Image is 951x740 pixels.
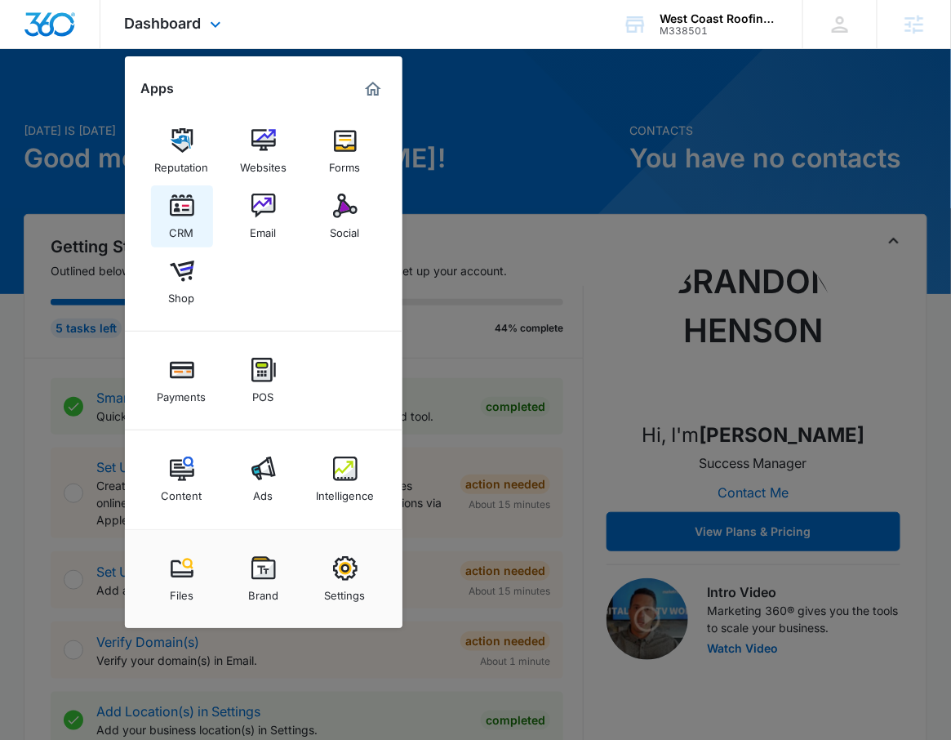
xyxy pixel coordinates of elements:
span: Dashboard [125,15,202,32]
a: Content [151,448,213,510]
a: Marketing 360® Dashboard [360,76,386,102]
a: Social [314,185,376,247]
a: Brand [233,548,295,610]
a: POS [233,350,295,412]
div: Websites [240,153,287,174]
a: Email [233,185,295,247]
div: Payments [158,382,207,403]
a: CRM [151,185,213,247]
div: POS [253,382,274,403]
div: Brand [248,581,278,602]
a: Ads [233,448,295,510]
a: Forms [314,120,376,182]
h2: Apps [141,81,175,96]
a: Intelligence [314,448,376,510]
div: Content [162,481,202,502]
a: Payments [151,350,213,412]
div: Files [170,581,193,602]
div: Reputation [155,153,209,174]
div: Settings [325,581,366,602]
a: Files [151,548,213,610]
div: account id [660,25,779,37]
div: Social [331,218,360,239]
a: Reputation [151,120,213,182]
div: CRM [170,218,194,239]
a: Shop [151,251,213,313]
div: Forms [330,153,361,174]
div: account name [660,12,779,25]
div: Ads [254,481,273,502]
a: Websites [233,120,295,182]
div: Email [251,218,277,239]
div: Shop [169,283,195,305]
div: Intelligence [316,481,374,502]
a: Settings [314,548,376,610]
